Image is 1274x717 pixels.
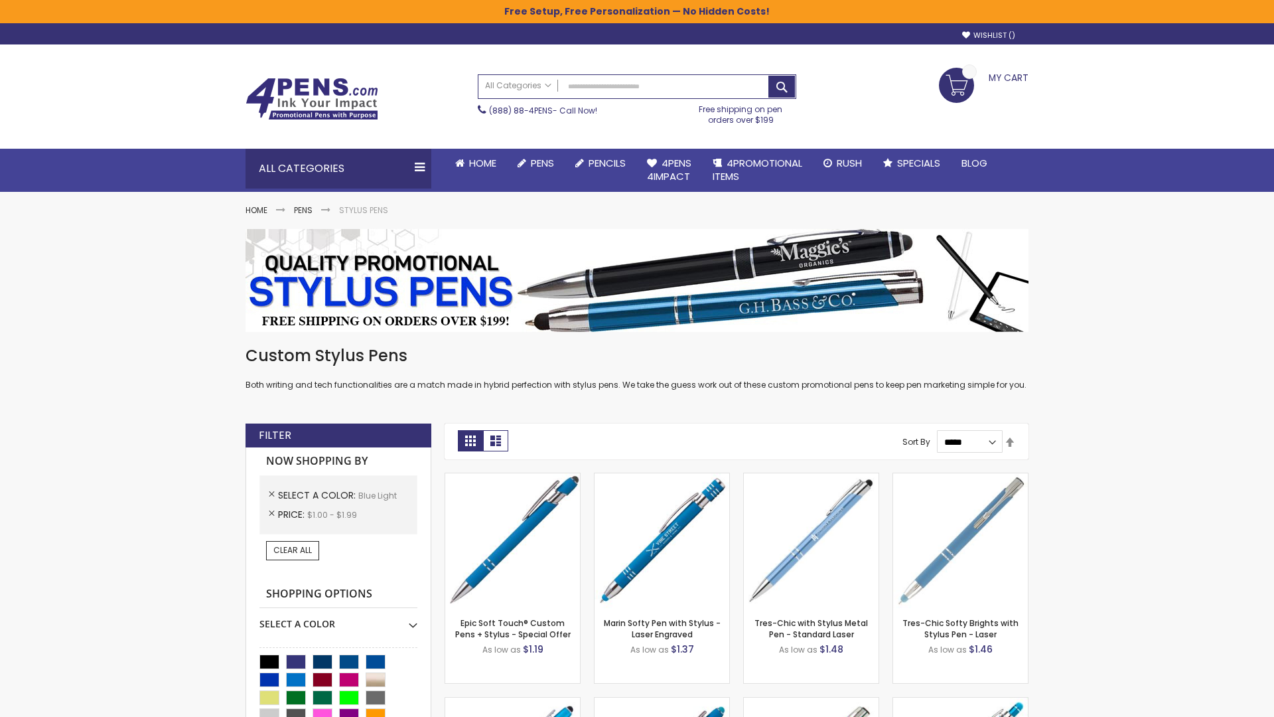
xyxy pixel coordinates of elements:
div: All Categories [246,149,431,189]
a: Home [246,204,267,216]
div: Select A Color [259,608,417,631]
a: Marin Softy Pen with Stylus - Laser Engraved-Blue - Light [595,473,729,484]
a: All Categories [478,75,558,97]
span: All Categories [485,80,551,91]
span: Pencils [589,156,626,170]
img: Stylus Pens [246,229,1028,332]
h1: Custom Stylus Pens [246,345,1028,366]
div: Free shipping on pen orders over $199 [685,99,797,125]
a: Pens [507,149,565,178]
strong: Stylus Pens [339,204,388,216]
span: 4Pens 4impact [647,156,691,183]
span: $1.19 [523,643,543,656]
a: Clear All [266,541,319,560]
a: 4PROMOTIONALITEMS [702,149,813,192]
span: $1.37 [671,643,694,656]
span: Blue Light [358,490,397,501]
a: Pens [294,204,313,216]
div: Both writing and tech functionalities are a match made in hybrid perfection with stylus pens. We ... [246,345,1028,391]
a: Marin Softy Pen with Stylus - Laser Engraved [604,617,721,639]
img: Marin Softy Pen with Stylus - Laser Engraved-Blue - Light [595,473,729,608]
strong: Now Shopping by [259,447,417,475]
span: Home [469,156,496,170]
span: Pens [531,156,554,170]
span: Blog [961,156,987,170]
a: Ellipse Stylus Pen - Standard Laser-Blue - Light [445,697,580,708]
img: 4Pens Custom Pens and Promotional Products [246,78,378,120]
strong: Grid [458,430,483,451]
span: Clear All [273,544,312,556]
a: Pencils [565,149,636,178]
label: Sort By [902,436,930,447]
a: (888) 88-4PENS [489,105,553,116]
a: Home [445,149,507,178]
a: Tres-Chic Softy Brights with Stylus Pen - Laser-Blue - Light [893,473,1028,484]
a: Blog [951,149,998,178]
a: Epic Soft Touch® Custom Pens + Stylus - Special Offer [455,617,571,639]
span: Price [278,508,307,521]
strong: Shopping Options [259,580,417,609]
span: Specials [897,156,940,170]
a: 4Pens4impact [636,149,702,192]
a: Tres-Chic Touch Pen - Standard Laser-Blue - Light [744,697,879,708]
strong: Filter [259,428,291,443]
span: As low as [630,644,669,655]
span: $1.48 [819,643,843,656]
a: Tres-Chic with Stylus Metal Pen - Standard Laser [754,617,868,639]
span: Select A Color [278,489,358,502]
a: Specials [873,149,951,178]
img: 4P-MS8B-Blue - Light [445,473,580,608]
a: Wishlist [962,31,1015,40]
span: Rush [837,156,862,170]
a: Tres-Chic with Stylus Metal Pen - Standard Laser-Blue - Light [744,473,879,484]
span: $1.46 [969,643,993,656]
a: Phoenix Softy Brights with Stylus Pen - Laser-Blue - Light [893,697,1028,708]
span: $1.00 - $1.99 [307,509,357,520]
span: - Call Now! [489,105,597,116]
a: Ellipse Softy Brights with Stylus Pen - Laser-Blue - Light [595,697,729,708]
img: Tres-Chic Softy Brights with Stylus Pen - Laser-Blue - Light [893,473,1028,608]
a: Rush [813,149,873,178]
span: As low as [779,644,817,655]
span: 4PROMOTIONAL ITEMS [713,156,802,183]
span: As low as [482,644,521,655]
a: Tres-Chic Softy Brights with Stylus Pen - Laser [902,617,1019,639]
a: 4P-MS8B-Blue - Light [445,473,580,484]
span: As low as [928,644,967,655]
img: Tres-Chic with Stylus Metal Pen - Standard Laser-Blue - Light [744,473,879,608]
